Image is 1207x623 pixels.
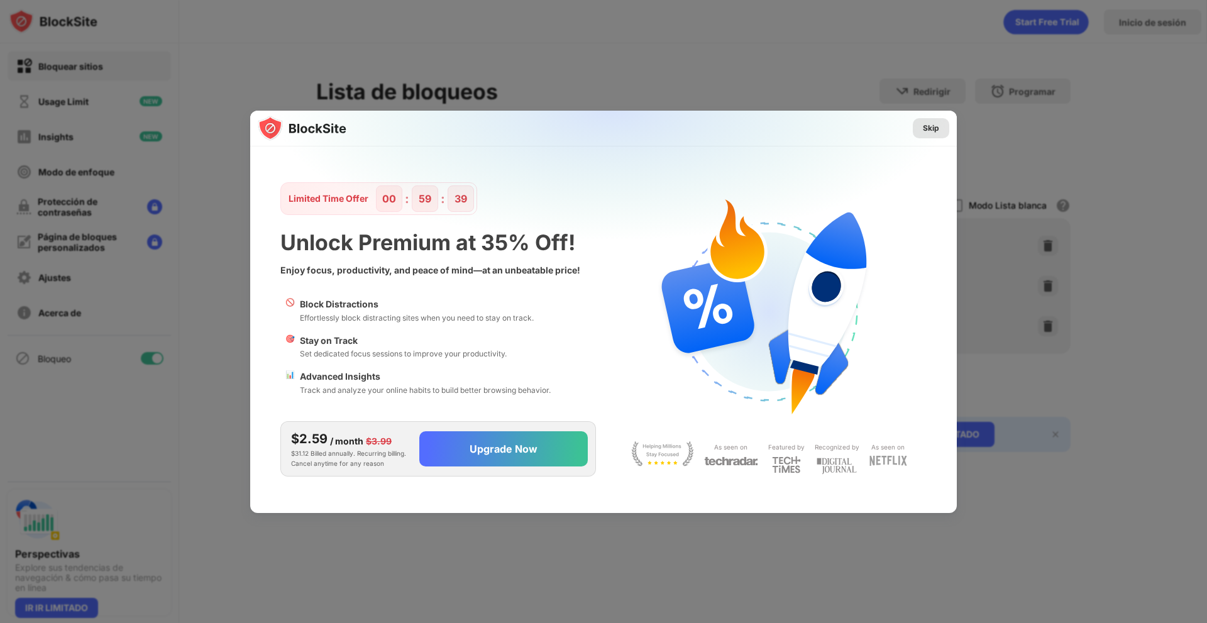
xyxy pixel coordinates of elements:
[291,429,328,448] div: $2.59
[817,456,857,477] img: light-digital-journal.svg
[330,434,363,448] div: / month
[768,441,805,453] div: Featured by
[923,122,939,135] div: Skip
[772,456,801,473] img: light-techtimes.svg
[470,443,537,455] div: Upgrade Now
[258,111,964,360] img: gradient.svg
[300,384,551,396] div: Track and analyze your online habits to build better browsing behavior.
[291,429,409,468] div: $31.12 Billed annually. Recurring billing. Cancel anytime for any reason
[869,456,907,466] img: light-netflix.svg
[704,456,758,466] img: light-techradar.svg
[714,441,747,453] div: As seen on
[300,370,551,383] div: Advanced Insights
[815,441,859,453] div: Recognized by
[366,434,392,448] div: $3.99
[631,441,694,466] img: light-stay-focus.svg
[871,441,905,453] div: As seen on
[285,370,295,396] div: 📊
